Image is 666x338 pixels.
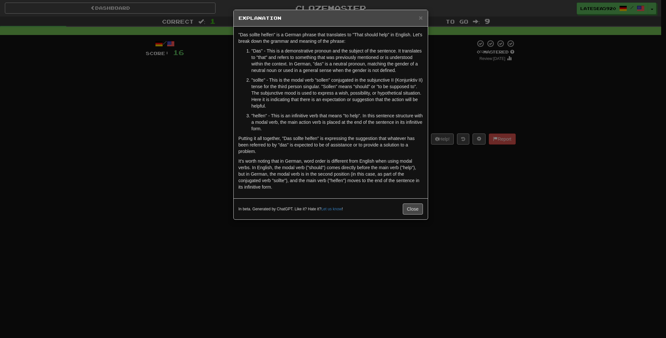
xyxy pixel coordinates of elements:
p: "Das" - This is a demonstrative pronoun and the subject of the sentence. It translates to "that" ... [252,48,423,74]
h5: Explanation [239,15,423,21]
p: "helfen" - This is an infinitive verb that means "to help". In this sentence structure with a mod... [252,112,423,132]
p: Putting it all together, "Das sollte helfen" is expressing the suggestion that whatever has been ... [239,135,423,155]
span: × [419,14,423,21]
small: In beta. Generated by ChatGPT. Like it? Hate it? ! [239,206,343,212]
button: Close [403,204,423,215]
p: It's worth noting that in German, word order is different from English when using modal verbs. In... [239,158,423,190]
p: "Das sollte helfen" is a German phrase that translates to "That should help" in English. Let's br... [239,31,423,44]
a: Let us know [321,207,342,211]
button: Close [419,14,423,21]
p: "sollte" - This is the modal verb "sollen" conjugated in the subjunctive II (Konjunktiv II) tense... [252,77,423,109]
